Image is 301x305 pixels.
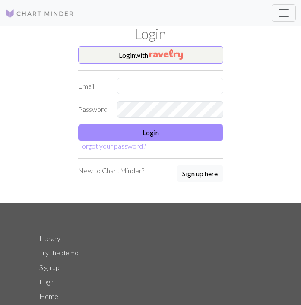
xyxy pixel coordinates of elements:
h1: Login [34,26,267,43]
button: Sign up here [177,165,223,182]
a: Sign up here [177,165,223,183]
p: New to Chart Minder? [78,165,144,176]
a: Library [39,234,60,242]
a: Home [39,292,58,300]
button: Toggle navigation [272,4,296,22]
button: Loginwith [78,46,223,64]
label: Email [73,78,112,94]
a: Forgot your password? [78,142,146,150]
a: Try the demo [39,248,79,257]
img: Ravelry [149,49,183,60]
label: Password [73,101,112,118]
img: Logo [5,8,74,19]
button: Login [78,124,223,141]
a: Login [39,277,55,286]
a: Sign up [39,263,60,271]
